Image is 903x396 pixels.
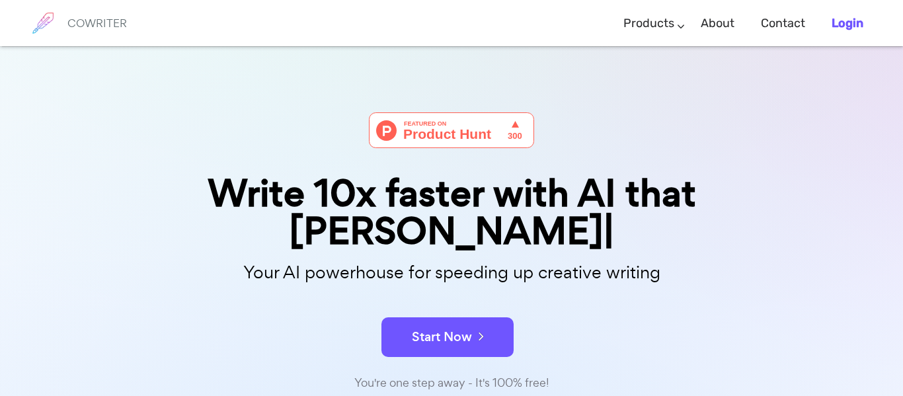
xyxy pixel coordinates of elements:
[26,7,59,40] img: brand logo
[381,317,514,357] button: Start Now
[761,4,805,43] a: Contact
[832,4,863,43] a: Login
[67,17,127,29] h6: COWRITER
[369,112,534,148] img: Cowriter - Your AI buddy for speeding up creative writing | Product Hunt
[121,374,782,393] div: You're one step away - It's 100% free!
[832,16,863,30] b: Login
[121,258,782,287] p: Your AI powerhouse for speeding up creative writing
[623,4,674,43] a: Products
[701,4,734,43] a: About
[121,175,782,250] div: Write 10x faster with AI that [PERSON_NAME]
